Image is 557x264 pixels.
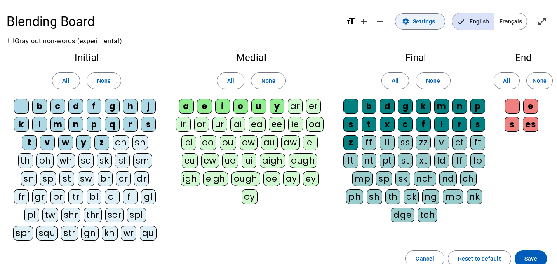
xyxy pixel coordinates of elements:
[78,153,94,168] div: sc
[380,135,395,150] div: ll
[261,135,278,150] div: au
[222,153,238,168] div: ue
[220,135,236,150] div: ou
[61,226,78,241] div: str
[372,13,388,30] button: Decrease font size
[105,117,120,132] div: q
[416,153,431,168] div: xt
[533,76,547,86] span: None
[426,76,440,86] span: None
[443,189,463,204] div: mb
[362,135,376,150] div: ff
[123,189,138,204] div: fl
[467,189,482,204] div: nk
[242,153,256,168] div: ui
[526,72,553,89] button: None
[203,171,228,186] div: eigh
[376,171,392,186] div: sp
[105,99,120,114] div: g
[87,117,101,132] div: p
[343,135,358,150] div: z
[306,117,324,132] div: oa
[470,153,485,168] div: lp
[58,135,73,150] div: w
[212,117,227,132] div: ur
[416,99,431,114] div: k
[503,53,544,63] h2: End
[416,135,431,150] div: zz
[418,208,438,222] div: tch
[231,171,260,186] div: ough
[181,135,196,150] div: oi
[87,99,101,114] div: f
[50,99,65,114] div: c
[50,117,65,132] div: m
[123,99,138,114] div: h
[343,53,489,63] h2: Final
[413,16,435,26] span: Settings
[57,153,75,168] div: wh
[121,226,136,241] div: wr
[395,13,445,30] button: Settings
[346,189,363,204] div: ph
[61,208,81,222] div: shr
[115,153,130,168] div: sl
[123,117,138,132] div: r
[460,171,477,186] div: ch
[194,117,209,132] div: or
[380,117,395,132] div: x
[263,171,280,186] div: oe
[505,117,519,132] div: s
[182,153,198,168] div: eu
[452,13,527,30] mat-button-toggle-group: Language selection
[391,208,414,222] div: dge
[87,72,121,89] button: None
[288,99,303,114] div: ar
[173,53,329,63] h2: Medial
[8,38,14,43] input: Gray out non-words (experimental)
[303,171,319,186] div: ey
[251,72,286,89] button: None
[140,226,157,241] div: qu
[452,99,467,114] div: n
[416,117,431,132] div: f
[452,13,494,30] span: English
[40,135,55,150] div: v
[434,99,449,114] div: m
[434,135,449,150] div: v
[176,117,191,132] div: ir
[439,171,457,186] div: nd
[32,117,47,132] div: l
[523,99,538,114] div: e
[470,99,485,114] div: p
[452,117,467,132] div: r
[113,135,129,150] div: ch
[50,189,65,204] div: pr
[452,153,467,168] div: lf
[380,99,395,114] div: d
[105,208,124,222] div: scr
[367,189,382,204] div: sh
[524,254,537,264] span: Save
[7,8,339,35] h1: Blending Board
[306,99,321,114] div: er
[534,13,550,30] button: Enter full screen
[179,99,194,114] div: a
[134,171,149,186] div: dr
[395,171,410,186] div: sk
[402,18,409,25] mat-icon: settings
[78,171,94,186] div: sw
[141,99,156,114] div: j
[42,208,58,222] div: tw
[458,254,501,264] span: Reset to default
[470,135,485,150] div: ft
[133,153,152,168] div: sm
[345,16,355,26] mat-icon: format_size
[94,135,109,150] div: z
[32,99,47,114] div: b
[230,117,245,132] div: ai
[181,171,200,186] div: igh
[132,135,148,150] div: sh
[68,117,83,132] div: n
[242,189,258,204] div: oy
